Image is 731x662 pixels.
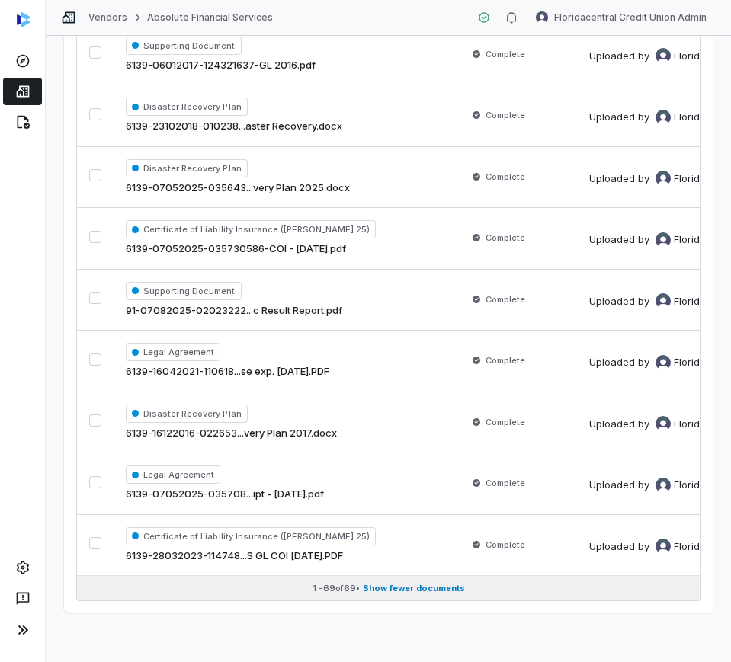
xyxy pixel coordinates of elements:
span: Disaster Recovery Plan [126,98,248,116]
img: Floridacentral Credit Union Admin avatar [656,232,671,248]
span: Complete [486,48,525,60]
a: Absolute Financial Services [147,11,273,24]
a: 6139-06012017-124321637-GL 2016.pdf [126,58,316,73]
a: 6139-07052025-035643...very Plan 2025.docx [126,181,350,196]
img: Floridacentral Credit Union Admin avatar [656,539,671,554]
span: Complete [486,171,525,183]
a: Vendors [88,11,127,24]
img: Floridacentral Credit Union Admin avatar [536,11,548,24]
span: Complete [486,539,525,551]
img: Floridacentral Credit Union Admin avatar [656,110,671,125]
a: 6139-16122016-022653...very Plan 2017.docx [126,426,337,441]
span: Legal Agreement [126,465,220,484]
span: Certificate of Liability Insurance ([PERSON_NAME] 25) [126,220,376,238]
a: 6139-28032023-114748...S GL COI [DATE].PDF [126,548,343,564]
a: 6139-23102018-010238...aster Recovery.docx [126,119,342,134]
span: Supporting Document [126,282,242,300]
img: Floridacentral Credit Union Admin avatar [656,171,671,186]
span: Legal Agreement [126,343,220,361]
span: Complete [486,109,525,121]
span: Complete [486,354,525,366]
a: 6139-16042021-110618...se exp. [DATE].PDF [126,364,329,379]
img: svg%3e [17,12,30,27]
a: 6139-07052025-035730586-COI - [DATE].pdf [126,241,346,257]
img: Floridacentral Credit Union Admin avatar [656,293,671,309]
img: Floridacentral Credit Union Admin avatar [656,355,671,370]
a: 6139-07052025-035708...ipt - [DATE].pdf [126,487,324,502]
span: Supporting Document [126,37,242,55]
img: Floridacentral Credit Union Admin avatar [656,48,671,63]
span: Complete [486,416,525,428]
button: 1 -69of69• Show fewer documents [77,576,700,600]
button: Floridacentral Credit Union Admin avatarFloridacentral Credit Union Admin [527,6,716,29]
span: Disaster Recovery Plan [126,405,248,423]
span: Complete [486,293,525,305]
span: Show fewer documents [363,583,465,594]
span: Disaster Recovery Plan [126,159,248,177]
span: Complete [486,477,525,489]
span: Floridacentral Credit Union Admin [554,11,707,24]
span: Certificate of Liability Insurance ([PERSON_NAME] 25) [126,527,376,545]
a: 91-07082025-02023222...c Result Report.pdf [126,303,342,318]
span: Complete [486,232,525,244]
img: Floridacentral Credit Union Admin avatar [656,478,671,493]
img: Floridacentral Credit Union Admin avatar [656,416,671,431]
